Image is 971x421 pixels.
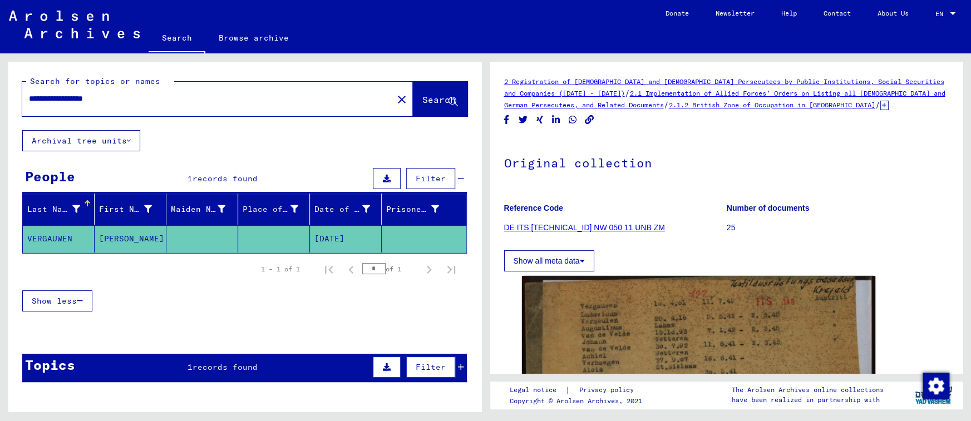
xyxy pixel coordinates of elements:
button: Filter [406,356,455,378]
div: Last Name [27,200,94,218]
a: 2.1 Implementation of Allied Forces’ Orders on Listing all [DEMOGRAPHIC_DATA] and German Persecut... [504,89,945,109]
button: Share on Xing [534,113,546,127]
div: 1 – 1 of 1 [261,264,300,274]
mat-cell: VERGAUWEN [23,225,95,252]
p: have been realized in partnership with [732,395,884,405]
img: Change consent [923,373,949,399]
div: First Name [99,204,152,215]
button: Next page [418,258,440,280]
p: 25 [727,222,949,234]
mat-header-cell: Last Name [23,194,95,225]
button: Share on LinkedIn [550,113,562,127]
span: / [875,100,880,110]
a: Legal notice [510,384,565,396]
div: Date of Birth [314,200,384,218]
mat-header-cell: First Name [95,194,166,225]
div: Place of Birth [243,200,312,218]
button: Search [413,82,467,116]
mat-header-cell: Place of Birth [238,194,310,225]
button: Last page [440,258,462,280]
button: Previous page [340,258,362,280]
button: Copy link [584,113,595,127]
button: Clear [391,88,413,110]
span: / [625,88,630,98]
div: Last Name [27,204,80,215]
div: Maiden Name [171,200,239,218]
span: records found [193,362,258,372]
a: 2.1.2 British Zone of Occupation in [GEOGRAPHIC_DATA] [669,101,875,109]
button: Show all meta data [504,250,594,271]
button: Share on Facebook [501,113,512,127]
h1: Original collection [504,137,949,186]
a: Privacy policy [570,384,647,396]
p: The Arolsen Archives online collections [732,385,884,395]
div: Date of Birth [314,204,370,215]
p: Copyright © Arolsen Archives, 2021 [510,396,647,406]
span: Filter [416,174,446,184]
img: yv_logo.png [913,381,954,409]
b: Reference Code [504,204,564,212]
div: Topics [25,355,75,375]
button: Archival tree units [22,130,140,151]
mat-header-cell: Date of Birth [310,194,382,225]
div: People [25,166,75,186]
mat-label: Search for topics or names [30,76,160,86]
span: Search [422,94,456,105]
a: 2 Registration of [DEMOGRAPHIC_DATA] and [DEMOGRAPHIC_DATA] Persecutees by Public Institutions, S... [504,77,944,97]
span: 1 [188,174,193,184]
div: Prisoner # [386,200,453,218]
span: / [664,100,669,110]
span: Filter [416,362,446,372]
span: records found [193,174,258,184]
mat-cell: [DATE] [310,225,382,252]
a: DE ITS [TECHNICAL_ID] NW 050 11 UNB ZM [504,223,665,232]
button: Share on WhatsApp [567,113,579,127]
div: Place of Birth [243,204,298,215]
button: Show less [22,290,92,311]
span: EN [935,10,948,18]
div: First Name [99,200,166,218]
mat-cell: [PERSON_NAME] [95,225,166,252]
div: of 1 [362,264,418,274]
a: Search [149,24,205,53]
button: Filter [406,168,455,189]
a: Browse archive [205,24,302,51]
mat-icon: close [395,93,408,106]
button: First page [318,258,340,280]
span: 1 [188,362,193,372]
div: Change consent [922,372,949,399]
div: | [510,384,647,396]
img: Arolsen_neg.svg [9,11,140,38]
button: Share on Twitter [517,113,529,127]
span: Show less [32,296,77,306]
mat-header-cell: Maiden Name [166,194,238,225]
div: Prisoner # [386,204,439,215]
mat-header-cell: Prisoner # [382,194,466,225]
div: Maiden Name [171,204,225,215]
b: Number of documents [727,204,810,212]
